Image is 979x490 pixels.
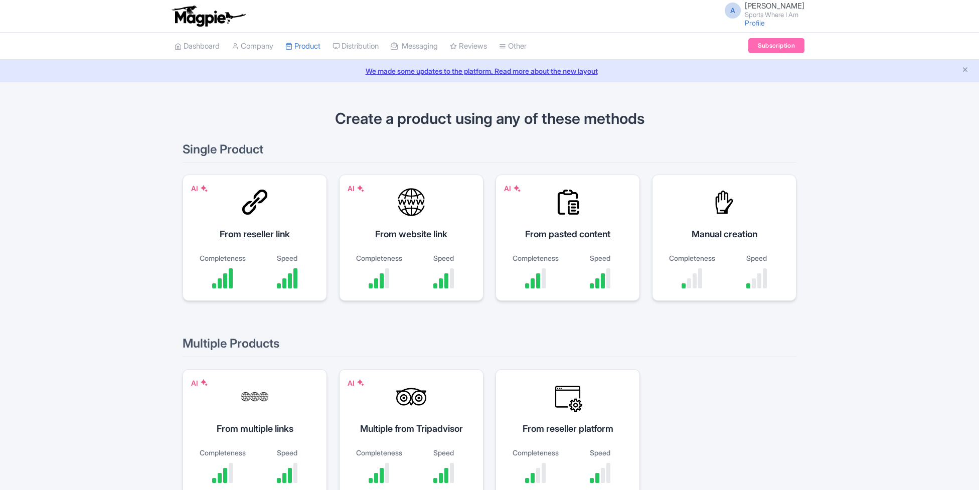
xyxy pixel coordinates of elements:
div: Speed [416,447,471,458]
img: AI Symbol [200,379,208,387]
div: Completeness [665,253,719,263]
div: AI [191,183,208,194]
a: Messaging [391,33,438,60]
img: AI Symbol [513,185,521,193]
a: Company [232,33,273,60]
div: Completeness [508,253,563,263]
a: Other [499,33,527,60]
a: We made some updates to the platform. Read more about the new layout [6,66,973,76]
div: Completeness [195,447,250,458]
span: A [725,3,741,19]
div: Speed [416,253,471,263]
div: Manual creation [665,227,784,241]
div: From website link [352,227,471,241]
div: From reseller platform [508,422,627,435]
div: AI [504,183,521,194]
div: From multiple links [195,422,314,435]
div: AI [348,183,365,194]
button: Close announcement [961,65,969,76]
div: Completeness [195,253,250,263]
div: Speed [573,447,627,458]
div: Completeness [508,447,563,458]
div: Completeness [352,447,406,458]
img: logo-ab69f6fb50320c5b225c76a69d11143b.png [170,5,247,27]
a: Reviews [450,33,487,60]
div: Multiple from Tripadvisor [352,422,471,435]
h2: Single Product [183,143,796,162]
div: AI [191,378,208,388]
a: Dashboard [175,33,220,60]
a: Distribution [333,33,379,60]
a: Profile [745,19,765,27]
span: [PERSON_NAME] [745,1,804,11]
div: Speed [573,253,627,263]
h2: Multiple Products [183,337,796,357]
h1: Create a product using any of these methods [183,110,796,127]
img: AI Symbol [200,185,208,193]
img: AI Symbol [357,379,365,387]
a: Manual creation Completeness Speed [652,175,796,313]
small: Sports Where I Am [745,12,804,18]
div: Speed [260,447,314,458]
a: Subscription [748,38,804,53]
div: Speed [260,253,314,263]
div: Speed [729,253,784,263]
img: AI Symbol [357,185,365,193]
div: From reseller link [195,227,314,241]
a: Product [285,33,320,60]
div: AI [348,378,365,388]
a: A [PERSON_NAME] Sports Where I Am [719,2,804,18]
div: From pasted content [508,227,627,241]
div: Completeness [352,253,406,263]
